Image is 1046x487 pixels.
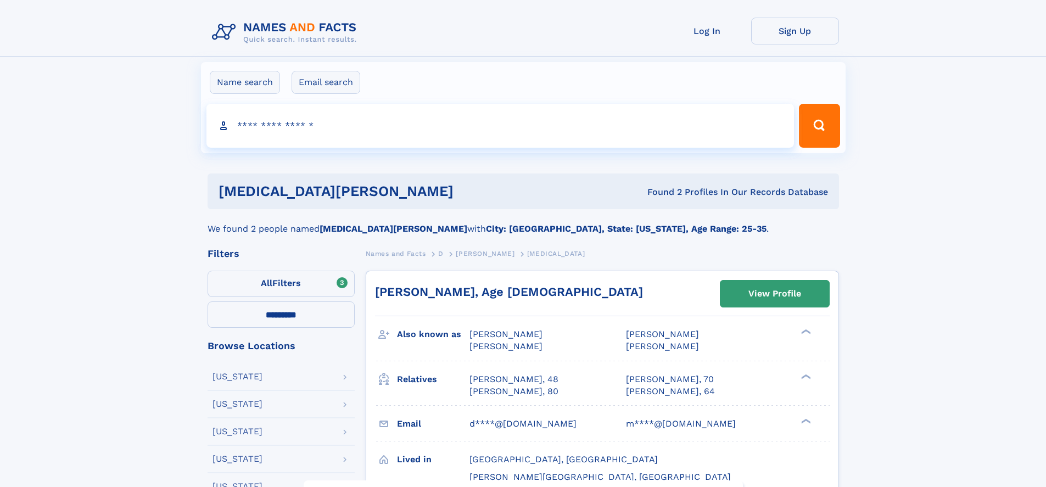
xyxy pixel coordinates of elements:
span: [PERSON_NAME] [469,341,542,351]
span: D [438,250,444,258]
b: City: [GEOGRAPHIC_DATA], State: [US_STATE], Age Range: 25-35 [486,223,767,234]
div: ❯ [798,417,812,424]
a: Names and Facts [366,247,426,260]
label: Filters [208,271,355,297]
a: D [438,247,444,260]
div: ❯ [798,373,812,380]
label: Email search [292,71,360,94]
div: Browse Locations [208,341,355,351]
span: [PERSON_NAME][GEOGRAPHIC_DATA], [GEOGRAPHIC_DATA] [469,472,731,482]
div: [US_STATE] [212,455,262,463]
span: [PERSON_NAME] [626,329,699,339]
b: [MEDICAL_DATA][PERSON_NAME] [320,223,467,234]
a: [PERSON_NAME], 64 [626,385,715,398]
div: View Profile [748,281,801,306]
span: All [261,278,272,288]
input: search input [206,104,795,148]
a: [PERSON_NAME], 70 [626,373,714,385]
span: [PERSON_NAME] [626,341,699,351]
span: [PERSON_NAME] [469,329,542,339]
span: [MEDICAL_DATA] [527,250,585,258]
button: Search Button [799,104,840,148]
div: Found 2 Profiles In Our Records Database [550,186,828,198]
div: [US_STATE] [212,372,262,381]
div: We found 2 people named with . [208,209,839,236]
span: [PERSON_NAME] [456,250,514,258]
a: [PERSON_NAME] [456,247,514,260]
a: [PERSON_NAME], 80 [469,385,558,398]
a: Log In [663,18,751,44]
span: [GEOGRAPHIC_DATA], [GEOGRAPHIC_DATA] [469,454,658,464]
a: Sign Up [751,18,839,44]
div: ❯ [798,328,812,335]
a: [PERSON_NAME], 48 [469,373,558,385]
h3: Email [397,415,469,433]
a: View Profile [720,281,829,307]
h1: [MEDICAL_DATA][PERSON_NAME] [219,184,551,198]
div: [US_STATE] [212,400,262,408]
div: [US_STATE] [212,427,262,436]
label: Name search [210,71,280,94]
div: Filters [208,249,355,259]
a: [PERSON_NAME], Age [DEMOGRAPHIC_DATA] [375,285,643,299]
img: Logo Names and Facts [208,18,366,47]
h3: Relatives [397,370,469,389]
h3: Lived in [397,450,469,469]
h3: Also known as [397,325,469,344]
